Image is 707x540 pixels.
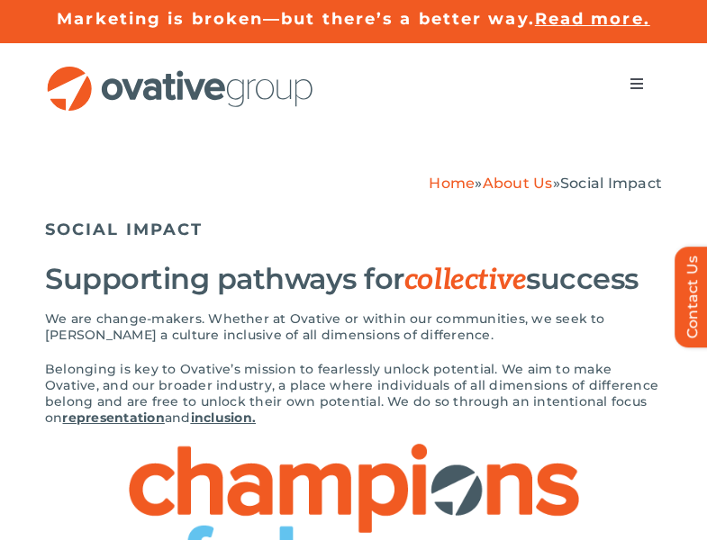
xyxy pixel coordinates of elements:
[62,409,164,426] a: representation
[57,9,535,29] a: Marketing is broken—but there’s a better way.
[560,175,662,192] span: Social Impact
[45,64,315,81] a: OG_Full_horizontal_RGB
[429,175,662,192] span: » »
[483,175,553,192] a: About Us
[535,9,650,29] a: Read more.
[191,409,256,426] a: inclusion.
[45,310,662,343] p: We are change-makers. Whether at Ovative or within our communities, we seek to [PERSON_NAME] a cu...
[45,361,662,426] p: Belonging is key to Ovative’s mission to fearlessly unlock potential. We aim to make Ovative, and...
[612,66,662,102] nav: Menu
[45,220,662,239] h5: SOCIAL IMPACT
[429,175,475,192] a: Home
[404,263,526,297] span: collective
[45,262,662,297] h2: Supporting pathways for success
[165,409,191,426] span: and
